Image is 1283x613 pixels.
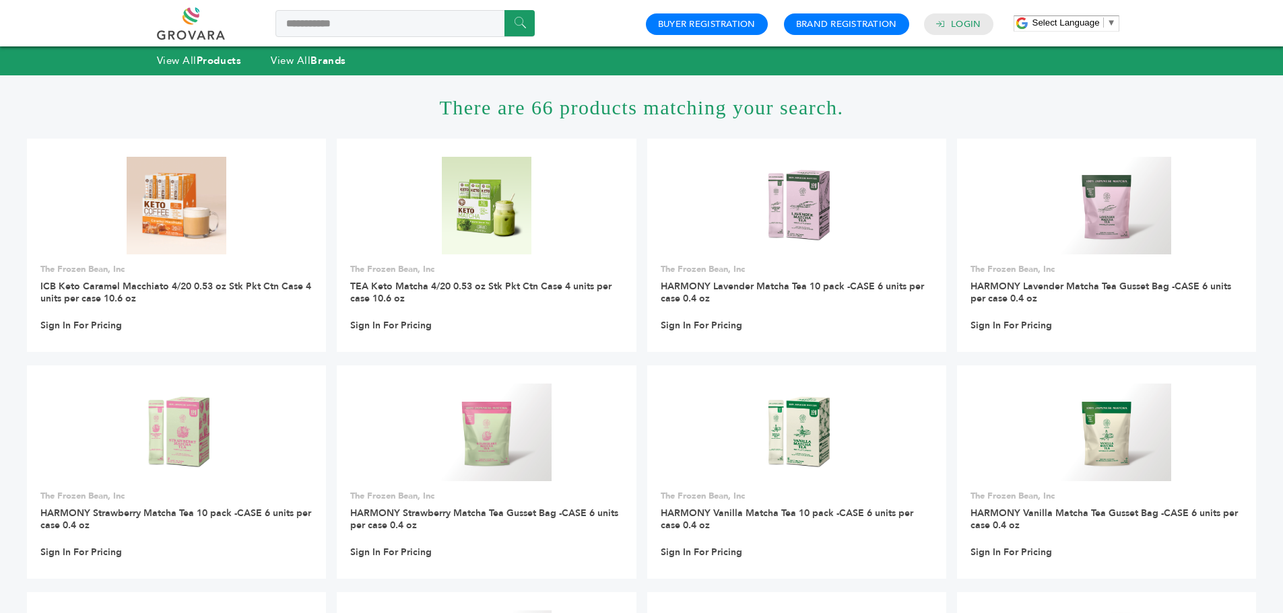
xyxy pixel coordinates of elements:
[442,157,531,254] img: TEA Keto Matcha 4/20 0.53 oz Stk Pkt Ctn Case 4 units per case 10.6 oz
[422,384,552,480] img: HARMONY Strawberry Matcha Tea Gusset Bag -CASE 6 units per case 0.4 oz
[40,280,311,305] a: ICB Keto Caramel Macchiato 4/20 0.53 oz Stk Pkt Ctn Case 4 units per case 10.6 oz
[350,490,622,502] p: The Frozen Bean, Inc
[350,507,618,532] a: HARMONY Strawberry Matcha Tea Gusset Bag -CASE 6 units per case 0.4 oz
[661,280,924,305] a: HARMONY Lavender Matcha Tea 10 pack -CASE 6 units per case 0.4 oz
[661,490,933,502] p: The Frozen Bean, Inc
[127,157,226,254] img: ICB Keto Caramel Macchiato 4/20 0.53 oz Stk Pkt Ctn Case 4 units per case 10.6 oz
[971,490,1243,502] p: The Frozen Bean, Inc
[27,75,1256,139] h1: There are 66 products matching your search.
[971,280,1231,305] a: HARMONY Lavender Matcha Tea Gusset Bag -CASE 6 units per case 0.4 oz
[40,507,311,532] a: HARMONY Strawberry Matcha Tea 10 pack -CASE 6 units per case 0.4 oz
[350,263,622,275] p: The Frozen Bean, Inc
[350,546,432,558] a: Sign In For Pricing
[971,320,1052,332] a: Sign In For Pricing
[1103,17,1104,28] span: ​
[350,320,432,332] a: Sign In For Pricing
[748,384,845,481] img: HARMONY Vanilla Matcha Tea 10 pack -CASE 6 units per case 0.4 oz
[661,263,933,275] p: The Frozen Bean, Inc
[748,157,845,254] img: HARMONY Lavender Matcha Tea 10 pack -CASE 6 units per case 0.4 oz
[271,54,346,67] a: View AllBrands
[157,54,242,67] a: View AllProducts
[1107,17,1116,28] span: ▼
[40,490,312,502] p: The Frozen Bean, Inc
[951,18,981,30] a: Login
[661,320,742,332] a: Sign In For Pricing
[1032,17,1100,28] span: Select Language
[40,546,122,558] a: Sign In For Pricing
[128,384,226,481] img: HARMONY Strawberry Matcha Tea 10 pack -CASE 6 units per case 0.4 oz
[1032,17,1116,28] a: Select Language​
[310,54,346,67] strong: Brands
[40,263,312,275] p: The Frozen Bean, Inc
[971,263,1243,275] p: The Frozen Bean, Inc
[971,507,1238,532] a: HARMONY Vanilla Matcha Tea Gusset Bag -CASE 6 units per case 0.4 oz
[796,18,897,30] a: Brand Registration
[350,280,612,305] a: TEA Keto Matcha 4/20 0.53 oz Stk Pkt Ctn Case 4 units per case 10.6 oz
[1042,157,1172,254] img: HARMONY Lavender Matcha Tea Gusset Bag -CASE 6 units per case 0.4 oz
[197,54,241,67] strong: Products
[661,507,913,532] a: HARMONY Vanilla Matcha Tea 10 pack -CASE 6 units per case 0.4 oz
[661,546,742,558] a: Sign In For Pricing
[275,10,535,37] input: Search a product or brand...
[40,320,122,332] a: Sign In For Pricing
[971,546,1052,558] a: Sign In For Pricing
[1042,384,1172,480] img: HARMONY Vanilla Matcha Tea Gusset Bag -CASE 6 units per case 0.4 oz
[658,18,756,30] a: Buyer Registration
